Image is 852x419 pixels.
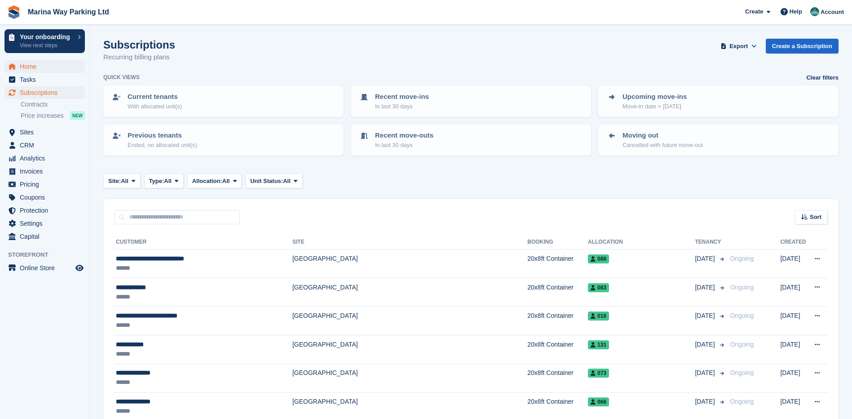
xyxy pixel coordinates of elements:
th: Site [292,235,527,250]
span: Online Store [20,262,74,274]
p: Recent move-ins [375,92,429,102]
span: 083 [588,283,609,292]
span: Ongoing [730,398,754,405]
a: menu [4,152,85,165]
th: Customer [114,235,292,250]
p: Move-in date > [DATE] [622,102,687,111]
a: menu [4,230,85,243]
p: In last 30 days [375,141,433,150]
span: Ongoing [730,284,754,291]
h6: Quick views [103,73,140,81]
span: 066 [588,397,609,406]
a: Contracts [21,100,85,109]
p: With allocated unit(s) [128,102,182,111]
div: NEW [70,111,85,120]
span: Create [745,7,763,16]
td: 20x8ft Container [527,278,588,307]
span: [DATE] [695,397,716,406]
td: [DATE] [780,335,808,364]
td: [DATE] [780,250,808,278]
span: Price increases [21,111,64,120]
span: 016 [588,312,609,321]
a: Price increases NEW [21,111,85,120]
td: [GEOGRAPHIC_DATA] [292,250,527,278]
a: menu [4,139,85,152]
span: Invoices [20,165,74,178]
a: Clear filters [806,73,839,82]
td: [DATE] [780,364,808,392]
span: Subscriptions [20,86,74,99]
span: Ongoing [730,369,754,376]
a: Previous tenants Ended, no allocated unit(s) [104,125,343,155]
p: Moving out [622,130,703,141]
span: Pricing [20,178,74,191]
a: menu [4,191,85,204]
p: Current tenants [128,92,182,102]
td: 20x8ft Container [527,250,588,278]
p: Cancelled with future move-out [622,141,703,150]
span: Home [20,60,74,73]
p: In last 30 days [375,102,429,111]
a: menu [4,73,85,86]
span: Ongoing [730,341,754,348]
a: Recent move-ins In last 30 days [352,86,590,116]
span: [DATE] [695,254,716,263]
p: Your onboarding [20,34,73,40]
td: [GEOGRAPHIC_DATA] [292,307,527,335]
a: menu [4,165,85,178]
span: Type: [149,177,164,186]
span: Coupons [20,191,74,204]
td: 20x8ft Container [527,307,588,335]
span: Settings [20,217,74,230]
a: Recent move-outs In last 30 days [352,125,590,155]
a: Upcoming move-ins Move-in date > [DATE] [599,86,838,116]
span: Analytics [20,152,74,165]
button: Unit Status: All [245,174,302,188]
a: Preview store [74,263,85,273]
th: Tenancy [695,235,726,250]
p: Previous tenants [128,130,197,141]
span: Storefront [8,250,89,259]
td: 20x8ft Container [527,335,588,364]
button: Allocation: All [187,174,242,188]
span: Ongoing [730,312,754,319]
img: stora-icon-8386f47178a22dfd0bd8f6a31ec36ba5ce8667c1dd55bd0f319d3a0aa187defe.svg [7,5,21,19]
td: [DATE] [780,307,808,335]
button: Export [719,39,759,53]
a: menu [4,60,85,73]
span: Sites [20,126,74,138]
td: [DATE] [780,278,808,307]
p: Upcoming move-ins [622,92,687,102]
span: All [164,177,172,186]
button: Type: All [144,174,184,188]
a: menu [4,178,85,191]
p: Ended, no allocated unit(s) [128,141,197,150]
td: 20x8ft Container [527,364,588,392]
span: Help [790,7,802,16]
a: menu [4,217,85,230]
span: Unit Status: [250,177,283,186]
span: Capital [20,230,74,243]
button: Site: All [103,174,141,188]
td: [GEOGRAPHIC_DATA] [292,278,527,307]
a: Moving out Cancelled with future move-out [599,125,838,155]
span: Ongoing [730,255,754,262]
p: View next steps [20,41,73,49]
a: Create a Subscription [766,39,839,53]
a: menu [4,126,85,138]
span: Site: [108,177,121,186]
span: [DATE] [695,311,716,321]
p: Recent move-outs [375,130,433,141]
a: Current tenants With allocated unit(s) [104,86,343,116]
span: [DATE] [695,340,716,349]
span: Account [821,8,844,17]
td: [GEOGRAPHIC_DATA] [292,335,527,364]
th: Allocation [588,235,695,250]
span: Protection [20,204,74,217]
span: [DATE] [695,368,716,378]
img: Paul Lewis [810,7,819,16]
span: Sort [810,213,821,222]
th: Created [780,235,808,250]
span: All [222,177,230,186]
span: All [283,177,291,186]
